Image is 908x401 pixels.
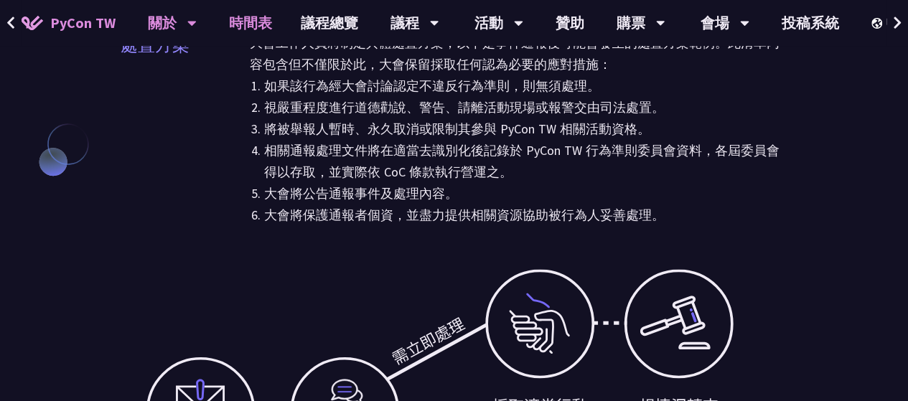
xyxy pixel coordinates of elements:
[264,183,787,204] li: 大會將公告通報事件及處理內容。
[22,16,43,30] img: Home icon of PyCon TW 2025
[264,75,787,97] li: 如果該行為經大會討論認定不違反行為準則，則無須處理。
[7,5,130,41] a: PyCon TW
[264,97,787,118] li: 視嚴重程度進行道德勸說、警告、請離活動現場或報警交由司法處置。
[50,12,116,34] span: PyCon TW
[264,118,787,140] li: 將被舉報人暫時、永久取消或限制其參與 PyCon TW 相關活動資格。
[871,18,886,29] img: Locale Icon
[250,32,787,75] p: 大會工作人員將制定具體處置方案，以下是事件通報後可能會發生的處置方案範例。此清單內容包含但不僅限於此，大會保留採取任何認為必要的應對措施：
[264,140,787,183] li: 相關通報處理文件將在適當去識別化後記錄於 PyCon TW 行為準則委員會資料，各屆委員會得以存取，並實際依 CoC 條款執行營運之。
[264,204,787,226] li: 大會將保護通報者個資，並盡力提供相關資源協助被行為人妥善處理。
